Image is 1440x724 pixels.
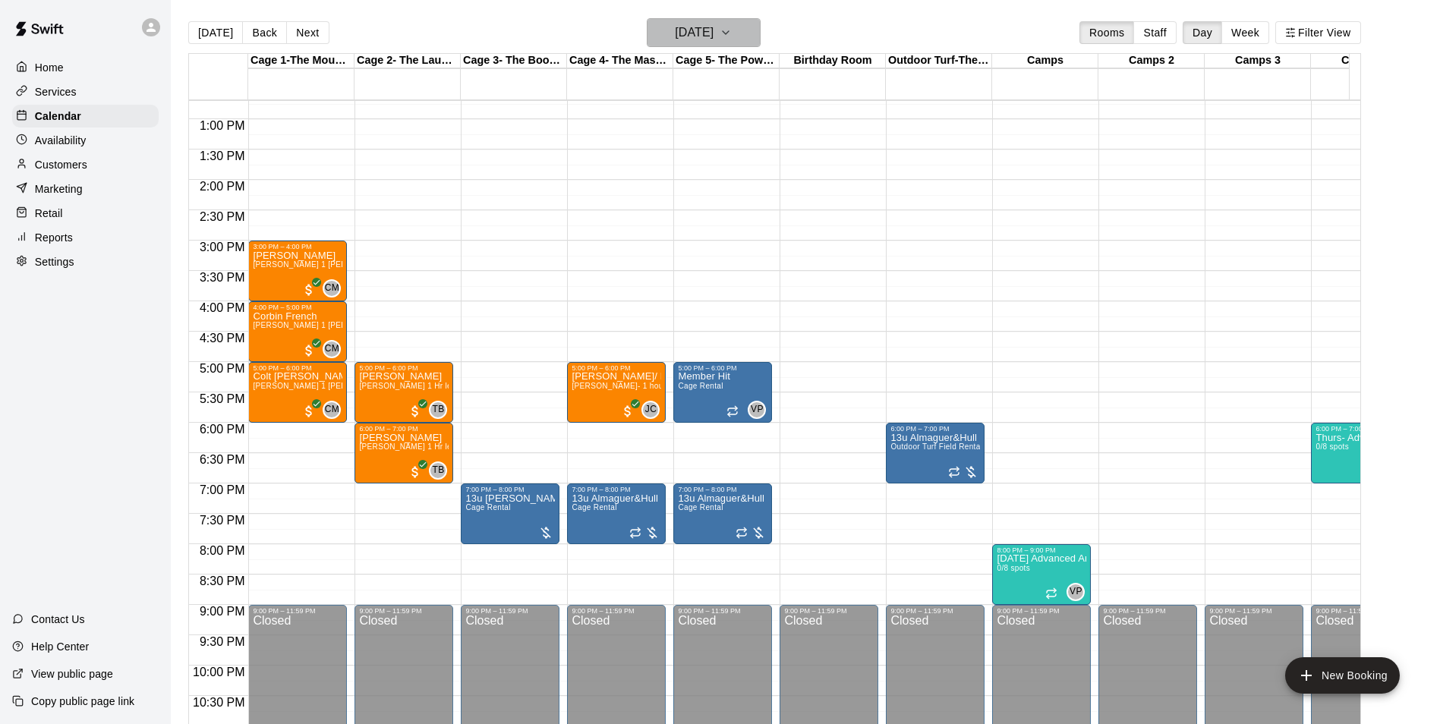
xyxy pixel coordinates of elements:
div: 5:00 PM – 6:00 PM [359,364,449,372]
a: Calendar [12,105,159,127]
span: 9:00 PM [196,605,249,618]
span: Jacob Coats [648,401,660,419]
span: Trent Bowles [435,401,447,419]
p: Services [35,84,77,99]
div: 9:00 PM – 11:59 PM [784,607,874,615]
div: Vault Performance [748,401,766,419]
div: 5:00 PM – 6:00 PM: Colt Maginn [248,362,347,423]
span: 1:00 PM [196,119,249,132]
div: Chad Massengale [323,340,341,358]
h6: [DATE] [675,22,714,43]
div: 9:00 PM – 11:59 PM [465,607,555,615]
button: Next [286,21,329,44]
div: 9:00 PM – 11:59 PM [890,607,980,615]
span: CM [325,281,339,296]
p: Calendar [35,109,81,124]
span: JC [645,402,657,417]
div: 7:00 PM – 8:00 PM: 13u Almaguer&Hull [567,483,666,544]
button: [DATE] [188,21,243,44]
span: 8:30 PM [196,574,249,587]
div: 5:00 PM – 6:00 PM: Aegeus Wade [354,362,453,423]
span: Trent Bowles [435,461,447,480]
span: All customers have paid [408,464,423,480]
p: Home [35,60,64,75]
span: VP [1070,584,1082,600]
span: 10:30 PM [189,696,248,709]
p: Contact Us [31,612,85,627]
p: Customers [35,157,87,172]
span: 5:00 PM [196,362,249,375]
span: Recurring event [736,527,748,539]
span: 3:30 PM [196,271,249,284]
span: [PERSON_NAME] 1 [PERSON_NAME] (pitching, hitting, catching or fielding) [253,382,529,390]
div: 4:00 PM – 5:00 PM: Corbin French [248,301,347,362]
div: 7:00 PM – 8:00 PM [465,486,555,493]
span: 1:30 PM [196,150,249,162]
p: Settings [35,254,74,269]
span: 4:00 PM [196,301,249,314]
div: 9:00 PM – 11:59 PM [1103,607,1193,615]
div: Jacob Coats [641,401,660,419]
div: 6:00 PM – 7:00 PM: Lawson Stiffler [354,423,453,483]
div: Cage 3- The Boom Box [461,54,567,68]
span: 6:30 PM [196,453,249,466]
span: CM [325,342,339,357]
div: Chad Massengale [323,401,341,419]
div: Outdoor Turf-The Yard [886,54,992,68]
div: Cage 5- The Power Alley [673,54,780,68]
div: 9:00 PM – 11:59 PM [1316,607,1405,615]
button: [DATE] [647,18,761,47]
div: 8:00 PM – 9:00 PM: Monday Advanced Arm Care/Velocity Fall Clinic (8-9pm) [992,544,1091,605]
a: Reports [12,226,159,249]
button: Day [1183,21,1222,44]
a: Retail [12,202,159,225]
div: Cage 2- The Launch Pad [354,54,461,68]
p: Reports [35,230,73,245]
span: 8:00 PM [196,544,249,557]
span: Cage Rental [678,503,723,512]
div: 9:00 PM – 11:59 PM [253,607,342,615]
a: Marketing [12,178,159,200]
button: Week [1221,21,1269,44]
div: Settings [12,250,159,273]
div: Camps [992,54,1098,68]
a: Home [12,56,159,79]
span: Chad Massengale [329,401,341,419]
span: [PERSON_NAME] 1 Hr lesson (Hitting, fielding) [359,382,531,390]
span: 2:30 PM [196,210,249,223]
span: CM [325,402,339,417]
div: 7:00 PM – 8:00 PM: 13u Almaguer&Hull [673,483,772,544]
div: Vault Performance [1067,583,1085,601]
span: Cage Rental [465,503,510,512]
button: Rooms [1079,21,1134,44]
button: Back [242,21,287,44]
div: 6:00 PM – 7:00 PM [359,425,449,433]
span: Vault Performance [1073,583,1085,601]
div: 5:00 PM – 6:00 PM [572,364,661,372]
div: 3:00 PM – 4:00 PM: Grayson Moore [248,241,347,301]
span: [PERSON_NAME] 1 [PERSON_NAME] (pitching, hitting, catching or fielding) [253,260,529,269]
a: Customers [12,153,159,176]
a: Services [12,80,159,103]
p: Retail [35,206,63,221]
div: Trent Bowles [429,461,447,480]
span: Chad Massengale [329,279,341,297]
span: All customers have paid [301,343,317,358]
p: View public page [31,666,113,682]
span: Cage Rental [572,503,616,512]
div: 6:00 PM – 7:00 PM: 13u Almaguer&Hull [886,423,985,483]
span: TB [432,402,444,417]
div: 7:00 PM – 8:00 PM [572,486,661,493]
span: TB [432,463,444,478]
div: 6:00 PM – 7:00 PM: Thurs- Advanced Hitting w/ Ronnie Thames ages 10-14 [1311,423,1410,483]
div: 7:00 PM – 8:00 PM [678,486,767,493]
span: 0/8 spots filled [1316,442,1349,451]
span: Recurring event [1045,587,1057,600]
span: Recurring event [948,466,960,478]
